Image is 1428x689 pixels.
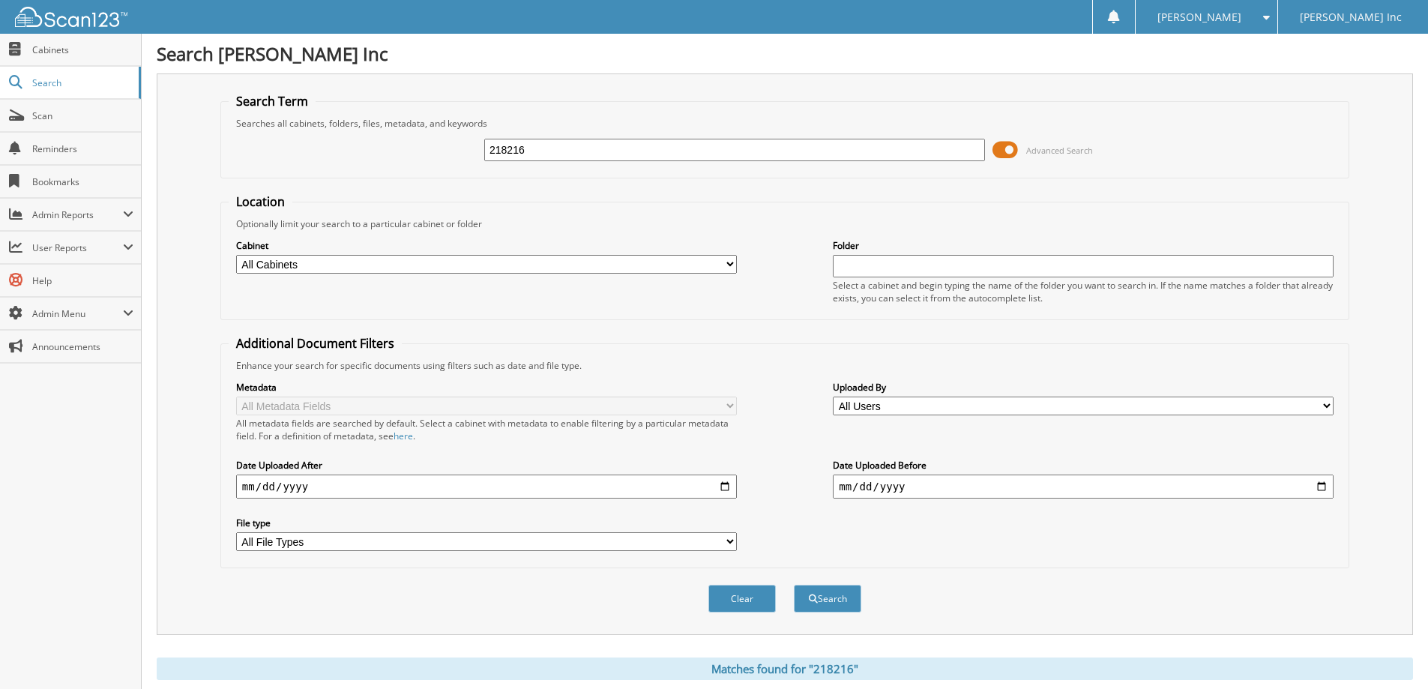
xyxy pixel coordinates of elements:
[394,430,413,442] a: here
[32,340,133,353] span: Announcements
[229,359,1341,372] div: Enhance your search for specific documents using filters such as date and file type.
[236,417,737,442] div: All metadata fields are searched by default. Select a cabinet with metadata to enable filtering b...
[1157,13,1241,22] span: [PERSON_NAME]
[236,239,737,252] label: Cabinet
[32,307,123,320] span: Admin Menu
[833,279,1334,304] div: Select a cabinet and begin typing the name of the folder you want to search in. If the name match...
[32,208,123,221] span: Admin Reports
[236,459,737,472] label: Date Uploaded After
[229,217,1341,230] div: Optionally limit your search to a particular cabinet or folder
[794,585,861,613] button: Search
[833,459,1334,472] label: Date Uploaded Before
[32,142,133,155] span: Reminders
[229,193,292,210] legend: Location
[157,41,1413,66] h1: Search [PERSON_NAME] Inc
[833,475,1334,499] input: end
[236,381,737,394] label: Metadata
[708,585,776,613] button: Clear
[32,241,123,254] span: User Reports
[15,7,127,27] img: scan123-logo-white.svg
[236,517,737,529] label: File type
[229,93,316,109] legend: Search Term
[32,175,133,188] span: Bookmarks
[32,76,131,89] span: Search
[236,475,737,499] input: start
[32,274,133,287] span: Help
[229,335,402,352] legend: Additional Document Filters
[833,381,1334,394] label: Uploaded By
[157,658,1413,680] div: Matches found for "218216"
[1300,13,1402,22] span: [PERSON_NAME] Inc
[1026,145,1093,156] span: Advanced Search
[32,43,133,56] span: Cabinets
[32,109,133,122] span: Scan
[229,117,1341,130] div: Searches all cabinets, folders, files, metadata, and keywords
[833,239,1334,252] label: Folder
